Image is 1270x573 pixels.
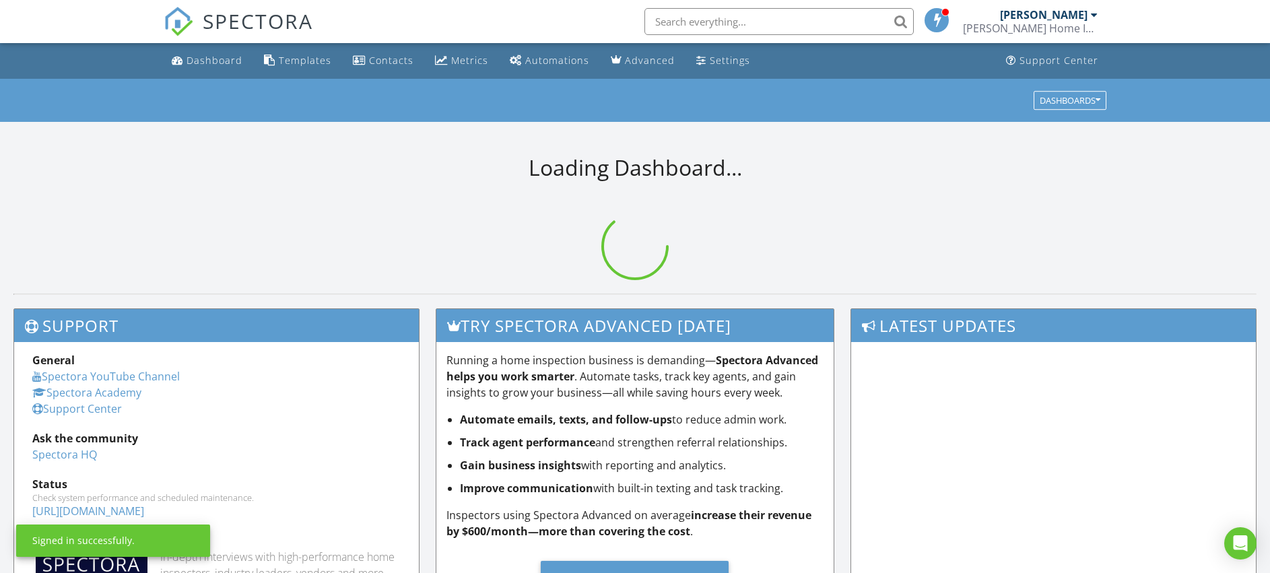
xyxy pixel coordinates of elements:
[32,353,75,368] strong: General
[625,54,675,67] div: Advanced
[460,481,593,496] strong: Improve communication
[504,48,595,73] a: Automations (Basic)
[369,54,413,67] div: Contacts
[451,54,488,67] div: Metrics
[347,48,419,73] a: Contacts
[32,369,180,384] a: Spectora YouTube Channel
[460,412,672,427] strong: Automate emails, texts, and follow-ups
[446,508,811,539] strong: increase their revenue by $600/month—more than covering the cost
[460,457,823,473] li: with reporting and analytics.
[164,18,313,46] a: SPECTORA
[446,352,823,401] p: Running a home inspection business is demanding— . Automate tasks, track key agents, and gain ins...
[1224,527,1257,560] div: Open Intercom Messenger
[32,447,97,462] a: Spectora HQ
[1040,96,1100,105] div: Dashboards
[164,7,193,36] img: The Best Home Inspection Software - Spectora
[14,309,419,342] h3: Support
[166,48,248,73] a: Dashboard
[32,504,144,518] a: [URL][DOMAIN_NAME]
[1034,91,1106,110] button: Dashboards
[32,385,141,400] a: Spectora Academy
[644,8,914,35] input: Search everything...
[32,534,135,547] div: Signed in successfully.
[32,533,401,549] div: Industry Knowledge
[32,492,401,503] div: Check system performance and scheduled maintenance.
[605,48,680,73] a: Advanced
[710,54,750,67] div: Settings
[446,507,823,539] p: Inspectors using Spectora Advanced on average .
[1000,8,1088,22] div: [PERSON_NAME]
[279,54,331,67] div: Templates
[1001,48,1104,73] a: Support Center
[32,401,122,416] a: Support Center
[436,309,833,342] h3: Try spectora advanced [DATE]
[851,309,1256,342] h3: Latest Updates
[963,22,1098,35] div: Thompson Home Inspection Inc.
[460,435,595,450] strong: Track agent performance
[32,476,401,492] div: Status
[525,54,589,67] div: Automations
[430,48,494,73] a: Metrics
[203,7,313,35] span: SPECTORA
[259,48,337,73] a: Templates
[460,480,823,496] li: with built-in texting and task tracking.
[1020,54,1098,67] div: Support Center
[460,458,581,473] strong: Gain business insights
[32,430,401,446] div: Ask the community
[460,411,823,428] li: to reduce admin work.
[691,48,756,73] a: Settings
[187,54,242,67] div: Dashboard
[446,353,818,384] strong: Spectora Advanced helps you work smarter
[460,434,823,450] li: and strengthen referral relationships.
